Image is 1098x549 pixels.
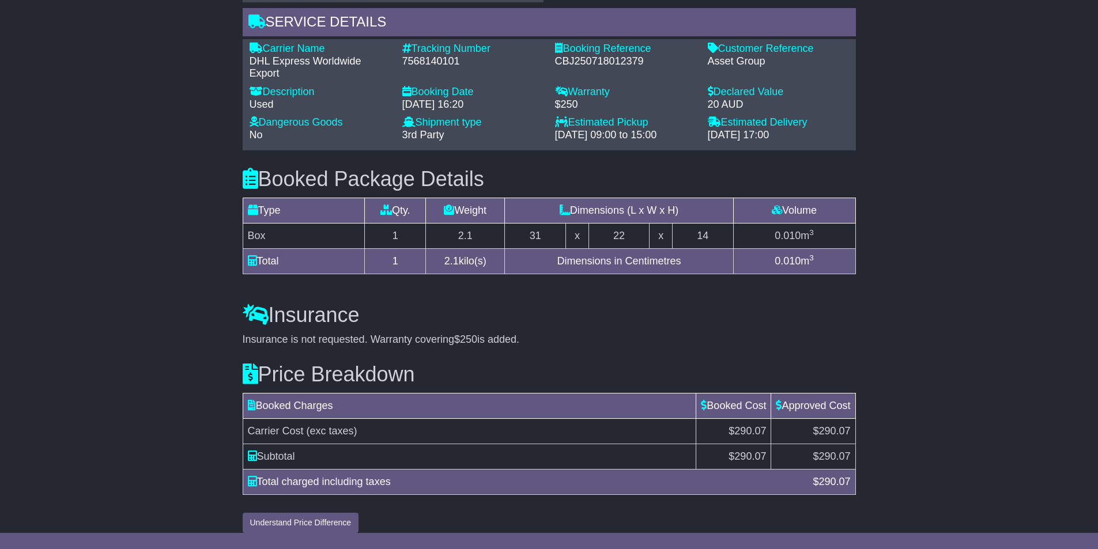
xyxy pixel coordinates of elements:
div: DHL Express Worldwide Export [250,55,391,80]
td: Subtotal [243,444,696,469]
div: Customer Reference [708,43,849,55]
div: Dangerous Goods [250,116,391,129]
span: 0.010 [775,255,801,267]
td: $ [771,444,855,469]
div: Total charged including taxes [242,474,808,490]
td: Booked Cost [696,393,771,418]
div: Estimated Pickup [555,116,696,129]
td: Volume [733,198,855,224]
span: $290.07 [729,425,766,437]
sup: 3 [809,228,814,237]
span: 0.010 [775,230,801,241]
div: $250 [555,99,696,111]
td: Qty. [365,198,426,224]
td: 14 [672,224,733,249]
td: 1 [365,224,426,249]
div: Used [250,99,391,111]
sup: 3 [809,253,814,262]
td: 2.1 [426,224,505,249]
div: Insurance is not requested. Warranty covering is added. [243,334,856,346]
td: 22 [588,224,650,249]
td: m [733,224,855,249]
div: Asset Group [708,55,849,68]
td: Booked Charges [243,393,696,418]
td: $ [696,444,771,469]
div: Shipment type [402,116,544,129]
td: x [566,224,588,249]
div: 7568140101 [402,55,544,68]
div: Estimated Delivery [708,116,849,129]
div: Carrier Name [250,43,391,55]
td: 1 [365,249,426,274]
span: 2.1 [444,255,459,267]
div: [DATE] 16:20 [402,99,544,111]
h3: Booked Package Details [243,168,856,191]
td: kilo(s) [426,249,505,274]
span: 290.07 [818,450,850,462]
div: Declared Value [708,86,849,99]
div: Warranty [555,86,696,99]
span: 290.07 [818,476,850,487]
span: $250 [454,334,477,345]
td: x [650,224,672,249]
div: [DATE] 17:00 [708,129,849,142]
td: Box [243,224,365,249]
div: $ [807,474,856,490]
div: CBJ250718012379 [555,55,696,68]
td: m [733,249,855,274]
td: Type [243,198,365,224]
div: Service Details [243,8,856,39]
h3: Insurance [243,304,856,327]
td: 31 [505,224,566,249]
td: Dimensions (L x W x H) [505,198,733,224]
td: Dimensions in Centimetres [505,249,733,274]
div: Booking Date [402,86,544,99]
span: (exc taxes) [307,425,357,437]
div: Description [250,86,391,99]
td: Weight [426,198,505,224]
div: 20 AUD [708,99,849,111]
div: Tracking Number [402,43,544,55]
span: 290.07 [734,450,766,462]
span: $290.07 [813,425,850,437]
h3: Price Breakdown [243,363,856,386]
span: Carrier Cost [248,425,304,437]
button: Understand Price Difference [243,513,359,533]
div: [DATE] 09:00 to 15:00 [555,129,696,142]
td: Approved Cost [771,393,855,418]
span: 3rd Party [402,129,444,141]
td: Total [243,249,365,274]
span: No [250,129,263,141]
div: Booking Reference [555,43,696,55]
